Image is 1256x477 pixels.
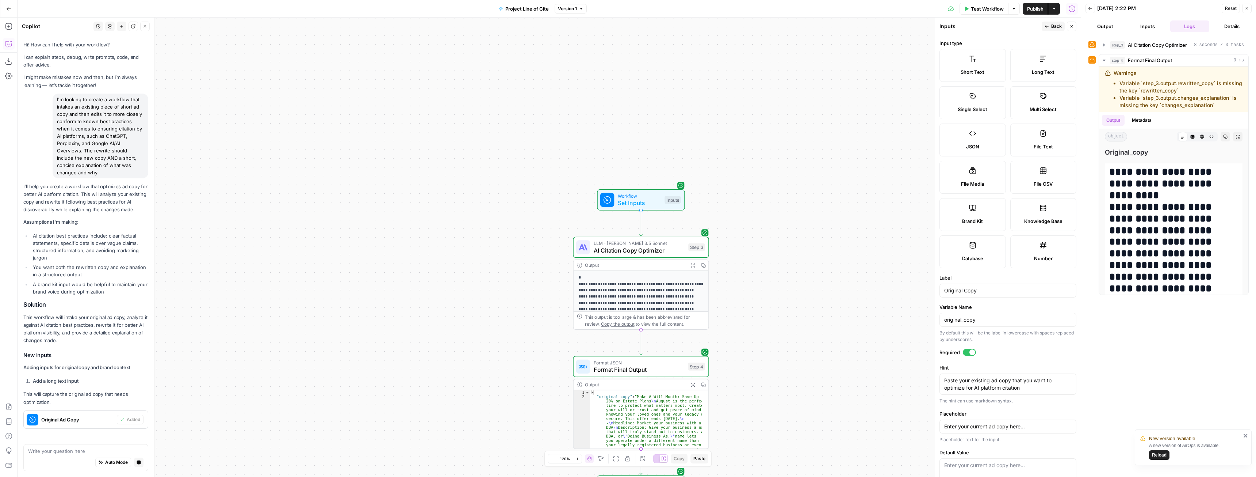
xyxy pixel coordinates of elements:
div: Step 3 [688,243,705,251]
button: Reset [1222,4,1240,13]
button: Added [117,415,143,424]
span: Version 1 [558,5,577,12]
span: Single Select [958,106,987,113]
div: 1 [574,390,590,395]
p: I'll help you create a workflow that optimizes ad copy for better AI platform citation. This will... [23,183,148,214]
button: Publish [1023,3,1048,15]
button: Reload [1149,450,1169,460]
div: Warnings [1114,69,1242,109]
span: Brand Kit [962,217,983,225]
div: Inputs [665,196,681,204]
button: Paste [690,454,708,463]
button: 8 seconds / 3 tasks [1099,39,1248,51]
span: Knowledge Base [1024,217,1062,225]
label: Variable Name [939,303,1076,311]
span: step_4 [1110,57,1125,64]
label: Hint [939,364,1076,371]
h2: Solution [23,301,148,308]
span: Copy [674,455,685,462]
strong: Adding inputs for original copy and brand context [23,364,130,370]
span: Original_copy [1105,147,1242,158]
span: AI Citation Copy Optimizer [1128,41,1187,49]
span: Format Final Output [594,365,684,374]
label: Placeholder [939,410,1076,417]
span: Database [962,255,983,262]
p: I can explain steps, debug, write prompts, code, and offer advice. [23,53,148,69]
span: Added [127,416,140,423]
strong: Assumptions I'm making: [23,219,78,225]
button: 0 ms [1099,54,1248,66]
p: This workflow will intake your original ad copy, analyze it against AI citation best practices, r... [23,314,148,345]
span: Number [1034,255,1053,262]
button: close [1243,433,1248,439]
span: Back [1051,23,1062,30]
span: Test Workflow [971,5,1004,12]
span: Short Text [961,68,984,76]
button: Version 1 [555,4,587,14]
g: Edge from step_4 to end [640,449,642,475]
li: Variable `step_3.output.changes_explanation` is missing the key `changes_explanation` [1119,94,1242,109]
button: Auto Mode [95,458,131,467]
strong: Add a long text input [33,378,78,384]
button: Logs [1170,20,1210,32]
p: I might make mistakes now and then, but I’m always learning — let’s tackle it together! [23,73,148,89]
span: Long Text [1032,68,1054,76]
span: Auto Mode [105,459,128,466]
span: 120% [560,456,570,462]
div: Output [585,381,685,388]
div: Output [585,262,685,269]
li: AI citation best practices include: clear factual statements, specific details over vague claims,... [31,232,148,261]
span: File Media [961,180,984,188]
span: Set Inputs [618,198,661,207]
textarea: Paste your existing ad copy that you want to optimize for AI platform citation [944,377,1072,391]
div: Format JSONFormat Final OutputStep 4Output{ "original_copy":"Make-A-Will Month: Save Up to 20% on... [573,356,709,449]
span: File Text [1034,143,1053,150]
span: Workflow [618,193,661,200]
span: Toggle code folding, rows 1 through 5 [585,390,590,395]
label: Required [939,349,1076,356]
span: Original Ad Copy [41,416,114,423]
span: Format JSON [594,359,684,366]
button: Test Workflow [960,3,1008,15]
div: Inputs [939,23,1039,30]
button: Project Line of Cite [494,3,553,15]
span: Project Line of Cite [505,5,549,12]
span: JSON [966,143,979,150]
div: Copilot [22,23,91,30]
input: original_copy [944,316,1072,323]
div: I'm looking to create a workflow that intakes an existing piece of short ad copy and then edits i... [53,94,148,178]
div: 0 ms [1099,67,1248,295]
span: Paste [693,455,705,462]
li: You want both the rewritten copy and explanation in a structured output [31,264,148,278]
button: Details [1212,20,1252,32]
label: Label [939,274,1076,281]
span: Copy the output [601,321,634,326]
span: 0 ms [1233,57,1244,64]
g: Edge from start to step_3 [640,211,642,236]
li: A brand kit input would be helpful to maintain your brand voice during optimization [31,281,148,295]
input: Input Label [944,287,1072,294]
span: New version available [1149,435,1195,442]
button: Back [1042,22,1065,31]
button: Metadata [1127,115,1156,126]
button: Inputs [1128,20,1167,32]
label: Input type [939,39,1076,47]
span: LLM · [PERSON_NAME] 3.5 Sonnet [594,240,685,247]
input: Input Placeholder [944,423,1072,430]
div: This output is too large & has been abbreviated for review. to view the full content. [585,314,705,328]
span: AI Citation Copy Optimizer [594,246,685,255]
div: By default this will be the label in lowercase with spaces replaced by underscores. [939,330,1076,343]
span: 8 seconds / 3 tasks [1194,42,1244,48]
div: A new version of AirOps is available. [1149,442,1241,460]
span: step_3 [1110,41,1125,49]
div: The hint can use markdown syntax. [939,398,1076,404]
button: Copy [671,454,688,463]
label: Default Value [939,449,1076,456]
div: Placeholder text for the input. [939,436,1076,443]
h3: New Inputs [23,352,148,359]
button: Output [1102,115,1125,126]
span: Format Final Output [1128,57,1172,64]
span: File CSV [1034,180,1053,188]
span: Multi Select [1030,106,1057,113]
span: Reset [1225,5,1237,12]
